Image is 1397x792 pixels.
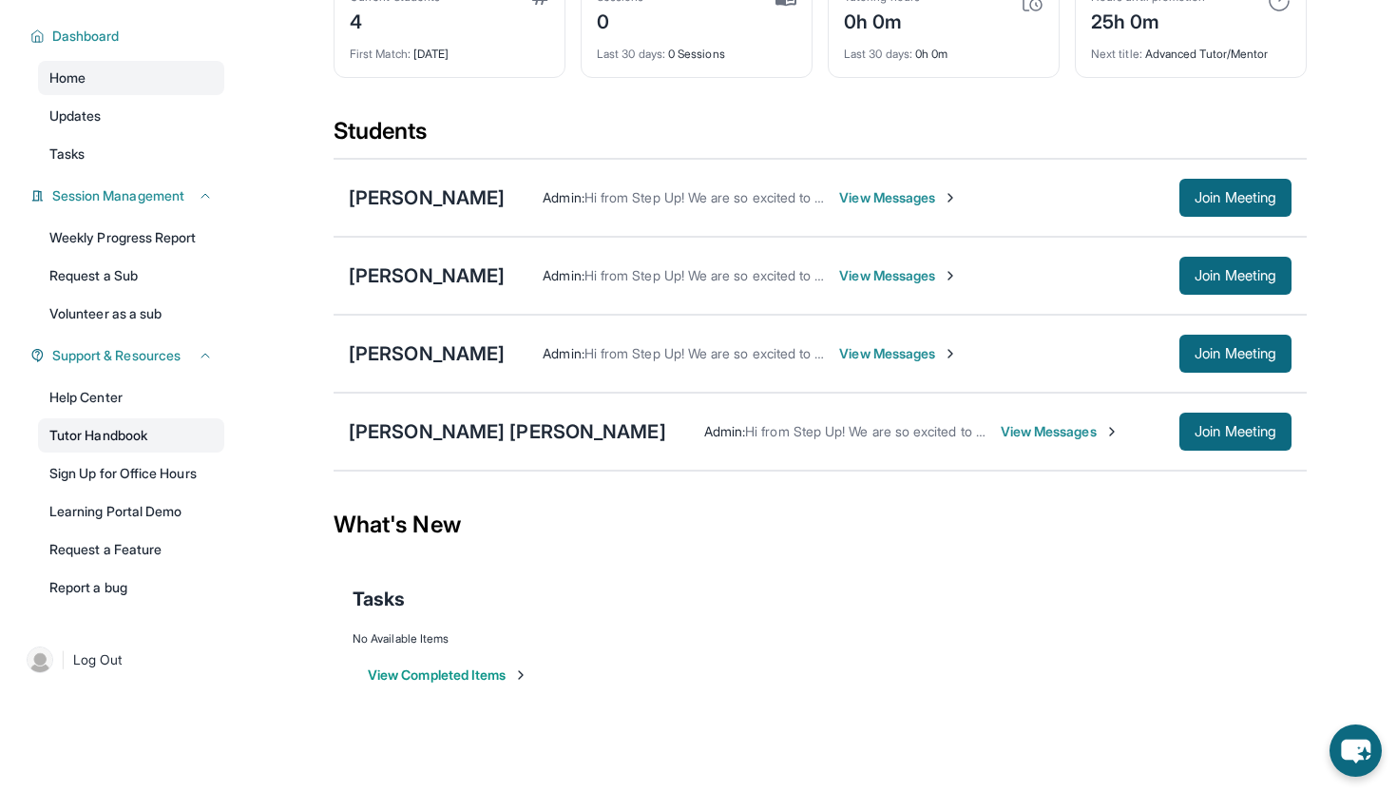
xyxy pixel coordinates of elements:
[38,380,224,415] a: Help Center
[27,647,53,673] img: user-img
[368,666,528,685] button: View Completed Items
[1195,348,1276,359] span: Join Meeting
[73,650,123,669] span: Log Out
[839,266,958,285] span: View Messages
[1091,47,1142,61] span: Next title :
[943,190,958,205] img: Chevron-Right
[543,345,584,361] span: Admin :
[349,340,505,367] div: [PERSON_NAME]
[844,35,1043,62] div: 0h 0m
[334,116,1307,158] div: Students
[38,137,224,171] a: Tasks
[38,221,224,255] a: Weekly Progress Report
[19,639,224,681] a: |Log Out
[38,532,224,567] a: Request a Feature
[844,5,920,35] div: 0h 0m
[350,35,549,62] div: [DATE]
[52,27,120,46] span: Dashboard
[1001,422,1120,441] span: View Messages
[52,346,181,365] span: Support & Resources
[1179,335,1292,373] button: Join Meeting
[597,5,644,35] div: 0
[839,188,958,207] span: View Messages
[38,99,224,133] a: Updates
[45,346,213,365] button: Support & Resources
[49,68,86,87] span: Home
[1330,724,1382,777] button: chat-button
[52,186,184,205] span: Session Management
[349,262,505,289] div: [PERSON_NAME]
[38,494,224,529] a: Learning Portal Demo
[597,47,665,61] span: Last 30 days :
[38,259,224,293] a: Request a Sub
[49,145,85,164] span: Tasks
[349,184,505,211] div: [PERSON_NAME]
[61,648,66,671] span: |
[543,189,584,205] span: Admin :
[1195,270,1276,281] span: Join Meeting
[943,346,958,361] img: Chevron-Right
[1179,413,1292,451] button: Join Meeting
[1091,35,1291,62] div: Advanced Tutor/Mentor
[1104,424,1120,439] img: Chevron-Right
[349,418,666,445] div: [PERSON_NAME] [PERSON_NAME]
[1195,426,1276,437] span: Join Meeting
[943,268,958,283] img: Chevron-Right
[1195,192,1276,203] span: Join Meeting
[38,418,224,453] a: Tutor Handbook
[49,106,102,126] span: Updates
[38,297,224,331] a: Volunteer as a sub
[704,423,745,439] span: Admin :
[1179,179,1292,217] button: Join Meeting
[839,344,958,363] span: View Messages
[38,61,224,95] a: Home
[350,5,440,35] div: 4
[45,186,213,205] button: Session Management
[543,267,584,283] span: Admin :
[38,456,224,491] a: Sign Up for Office Hours
[334,483,1307,567] div: What's New
[597,35,796,62] div: 0 Sessions
[353,631,1288,647] div: No Available Items
[1179,257,1292,295] button: Join Meeting
[1091,5,1205,35] div: 25h 0m
[350,47,411,61] span: First Match :
[38,570,224,605] a: Report a bug
[45,27,213,46] button: Dashboard
[844,47,912,61] span: Last 30 days :
[353,586,405,612] span: Tasks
